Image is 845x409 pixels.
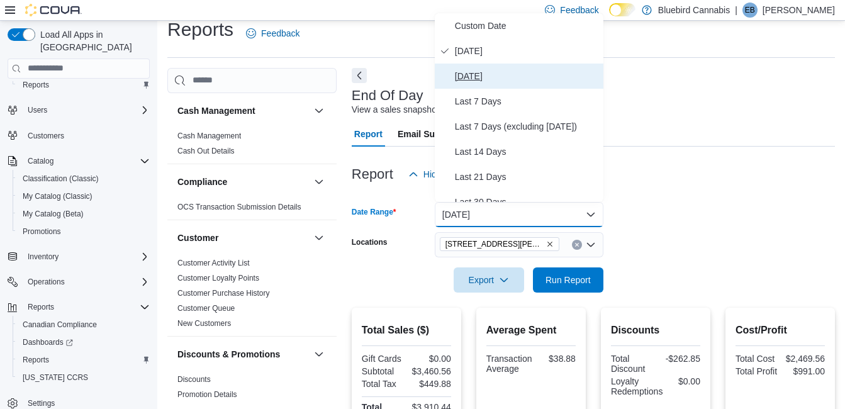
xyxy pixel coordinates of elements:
[18,224,150,239] span: Promotions
[177,258,250,268] span: Customer Activity List
[13,188,155,205] button: My Catalog (Classic)
[763,3,835,18] p: [PERSON_NAME]
[658,354,700,364] div: -$262.85
[241,21,305,46] a: Feedback
[23,209,84,219] span: My Catalog (Beta)
[352,88,423,103] h3: End Of Day
[18,370,150,385] span: Washington CCRS
[177,289,270,298] a: Customer Purchase History
[25,4,82,16] img: Cova
[28,302,54,312] span: Reports
[18,171,104,186] a: Classification (Classic)
[735,3,737,18] p: |
[177,318,231,328] span: New Customers
[177,374,211,384] span: Discounts
[23,128,69,143] a: Customers
[611,323,700,338] h2: Discounts
[3,126,155,145] button: Customers
[177,104,255,117] h3: Cash Management
[537,354,575,364] div: $38.88
[783,354,825,364] div: $2,469.56
[18,317,150,332] span: Canadian Compliance
[609,16,610,17] span: Dark Mode
[177,390,237,399] a: Promotion Details
[177,176,309,188] button: Compliance
[423,168,490,181] span: Hide Parameters
[177,132,241,140] a: Cash Management
[177,202,301,212] span: OCS Transaction Submission Details
[23,154,59,169] button: Catalog
[362,323,451,338] h2: Total Sales ($)
[435,202,603,227] button: [DATE]
[736,354,778,364] div: Total Cost
[455,43,598,59] span: [DATE]
[28,131,64,141] span: Customers
[362,366,404,376] div: Subtotal
[455,169,598,184] span: Last 21 Days
[461,267,517,293] span: Export
[23,103,150,118] span: Users
[13,333,155,351] a: Dashboards
[13,170,155,188] button: Classification (Classic)
[23,249,150,264] span: Inventory
[23,373,88,383] span: [US_STATE] CCRS
[177,348,280,361] h3: Discounts & Promotions
[23,174,99,184] span: Classification (Classic)
[455,94,598,109] span: Last 7 Days
[28,252,59,262] span: Inventory
[546,240,554,248] button: Remove 499 TERRY FOX DR., UNIT 60, Kanata from selection in this group
[586,240,596,250] button: Open list of options
[23,300,150,315] span: Reports
[3,152,155,170] button: Catalog
[23,337,73,347] span: Dashboards
[362,354,404,364] div: Gift Cards
[23,320,97,330] span: Canadian Compliance
[18,189,150,204] span: My Catalog (Classic)
[35,28,150,53] span: Load All Apps in [GEOGRAPHIC_DATA]
[23,128,150,143] span: Customers
[13,76,155,94] button: Reports
[745,3,755,18] span: EB
[352,167,393,182] h3: Report
[18,77,54,92] a: Reports
[311,347,327,362] button: Discounts & Promotions
[742,3,758,18] div: Emily Baker
[167,199,337,220] div: Compliance
[23,249,64,264] button: Inventory
[13,316,155,333] button: Canadian Compliance
[18,335,78,350] a: Dashboards
[177,147,235,155] a: Cash Out Details
[455,144,598,159] span: Last 14 Days
[177,176,227,188] h3: Compliance
[354,121,383,147] span: Report
[23,274,150,289] span: Operations
[403,162,495,187] button: Hide Parameters
[311,230,327,245] button: Customer
[177,348,309,361] button: Discounts & Promotions
[23,80,49,90] span: Reports
[609,3,635,16] input: Dark Mode
[546,274,591,286] span: Run Report
[736,323,825,338] h2: Cost/Profit
[177,259,250,267] a: Customer Activity List
[23,103,52,118] button: Users
[18,206,89,221] a: My Catalog (Beta)
[18,370,93,385] a: [US_STATE] CCRS
[177,274,259,283] a: Customer Loyalty Points
[167,17,233,42] h1: Reports
[261,27,299,40] span: Feedback
[167,255,337,336] div: Customer
[409,379,451,389] div: $449.88
[177,273,259,283] span: Customer Loyalty Points
[13,351,155,369] button: Reports
[18,189,98,204] a: My Catalog (Classic)
[409,354,451,364] div: $0.00
[18,317,102,332] a: Canadian Compliance
[23,227,61,237] span: Promotions
[18,335,150,350] span: Dashboards
[486,323,576,338] h2: Average Spent
[455,18,598,33] span: Custom Date
[362,379,404,389] div: Total Tax
[440,237,559,251] span: 499 TERRY FOX DR., UNIT 60, Kanata
[18,171,150,186] span: Classification (Classic)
